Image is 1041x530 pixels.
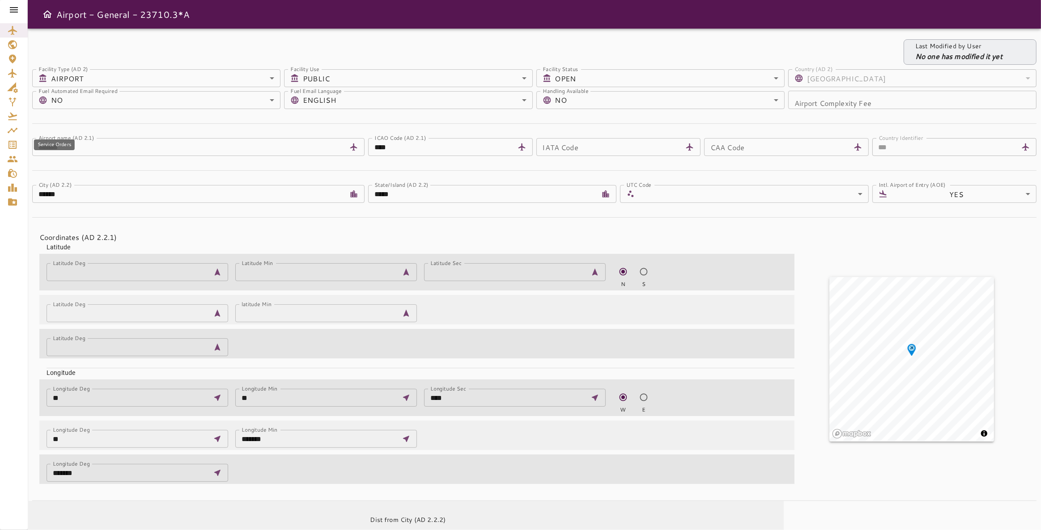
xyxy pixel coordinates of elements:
[38,134,94,142] label: Airport name (AD 2.1)
[53,460,89,467] label: Longitude Deg
[626,181,651,189] label: UTC Code
[290,65,319,73] label: Facility Use
[242,426,277,433] label: Longitude Min
[879,134,923,142] label: Country Identifier
[642,280,646,288] span: S
[38,5,56,23] button: Open drawer
[891,185,1037,203] div: YES
[303,91,532,109] div: ENGLISH
[879,181,946,189] label: Intl. Airport of Entry (AOE)
[915,51,1003,62] p: No one has modified it yet
[242,300,272,308] label: latitude Min
[915,42,1003,51] p: Last Modified by User
[303,69,532,87] div: PUBLIC
[56,7,190,21] h6: Airport - General - 23710.3*A
[51,91,280,109] div: NO
[290,87,342,95] label: Fuel Email Language
[39,361,795,377] div: Longitude
[39,236,795,252] div: Latitude
[430,259,462,267] label: Latitude Sec
[374,134,426,142] label: ICAO Code (AD 2.1)
[51,69,280,87] div: AIRPORT
[430,385,466,392] label: Longitude Sec
[39,232,787,243] h4: Coordinates (AD 2.2.1)
[53,426,89,433] label: Longitude Deg
[620,406,626,414] span: W
[53,259,85,267] label: Latitude Deg
[642,406,646,414] span: E
[807,69,1037,87] div: [GEOGRAPHIC_DATA]
[38,181,72,189] label: City (AD 2.2)
[38,87,118,95] label: Fuel Automated Email Required
[543,65,578,73] label: Facility Status
[795,65,833,73] label: Country (AD 2)
[370,515,446,525] h6: Dist from City (AD 2.2.2)
[543,87,589,95] label: Handling Available
[374,181,429,189] label: State/Island (AD 2.2)
[829,277,994,442] canvas: Map
[555,69,785,87] div: OPEN
[38,65,88,73] label: Facility Type (AD 2)
[53,385,89,392] label: Longitude Deg
[34,139,75,150] div: Service Orders
[979,428,990,439] button: Toggle attribution
[242,259,273,267] label: Latitude Min
[621,280,625,288] span: N
[832,429,871,439] a: Mapbox logo
[53,334,85,342] label: Latitude Deg
[53,300,85,308] label: Latitude Deg
[555,91,785,109] div: NO
[242,385,277,392] label: Longitude Min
